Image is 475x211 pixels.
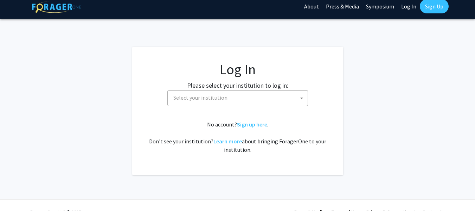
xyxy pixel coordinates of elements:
span: Select your institution [167,90,308,106]
iframe: Chat [5,179,30,206]
a: Sign up here [237,121,267,128]
h1: Log In [146,61,329,78]
label: Please select your institution to log in: [187,81,288,90]
div: No account? . Don't see your institution? about bringing ForagerOne to your institution. [146,120,329,154]
span: Select your institution [173,94,227,101]
img: ForagerOne Logo [32,1,81,13]
span: Select your institution [171,91,308,105]
a: Learn more about bringing ForagerOne to your institution [213,138,242,145]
